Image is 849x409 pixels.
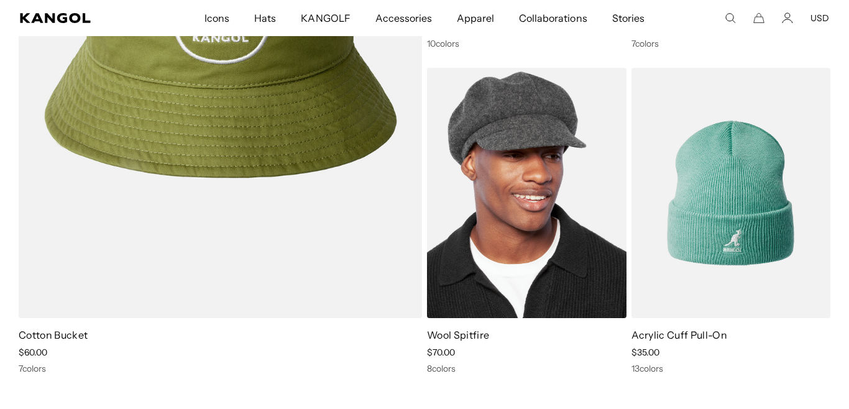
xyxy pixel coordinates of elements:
[753,12,764,24] button: Cart
[725,12,736,24] summary: Search here
[427,347,455,358] span: $70.00
[782,12,793,24] a: Account
[631,347,659,358] span: $35.00
[427,363,626,374] div: 8 colors
[19,329,88,341] a: Cotton Bucket
[810,12,829,24] button: USD
[19,363,422,374] div: 7 colors
[427,68,626,318] img: Wool Spitfire
[20,13,135,23] a: Kangol
[631,68,831,318] img: Acrylic Cuff Pull-On
[631,363,831,374] div: 13 colors
[631,329,727,341] a: Acrylic Cuff Pull-On
[631,38,831,49] div: 7 colors
[427,38,626,49] div: 10 colors
[19,347,47,358] span: $60.00
[427,329,489,341] a: Wool Spitfire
